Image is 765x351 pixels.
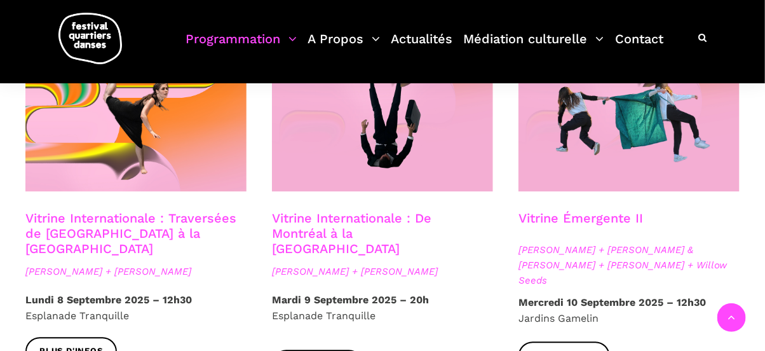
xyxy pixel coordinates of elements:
[25,310,129,322] span: Esplanade Tranquille
[186,28,297,65] a: Programmation
[25,294,192,306] strong: Lundi 8 Septembre 2025 – 12h30
[518,312,599,324] span: Jardins Gamelin
[518,242,740,288] span: [PERSON_NAME] + [PERSON_NAME] & [PERSON_NAME] + [PERSON_NAME] + Willow Seeds
[308,28,380,65] a: A Propos
[391,28,453,65] a: Actualités
[518,296,706,308] strong: Mercredi 10 Septembre 2025 – 12h30
[272,264,493,279] span: [PERSON_NAME] + [PERSON_NAME]
[518,210,643,226] a: Vitrine Émergente II
[58,13,122,64] img: logo-fqd-med
[464,28,604,65] a: Médiation culturelle
[615,28,663,65] a: Contact
[25,264,247,279] span: [PERSON_NAME] + [PERSON_NAME]
[272,210,431,256] a: Vitrine Internationale : De Montréal à la [GEOGRAPHIC_DATA]
[272,310,376,322] span: Esplanade Tranquille
[272,294,429,306] strong: Mardi 9 Septembre 2025 – 20h
[25,210,236,256] a: Vitrine Internationale : Traversées de [GEOGRAPHIC_DATA] à la [GEOGRAPHIC_DATA]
